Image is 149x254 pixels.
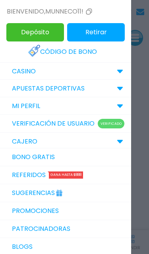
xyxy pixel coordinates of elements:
p: MI PERFIL [12,101,40,111]
p: CASINO [12,67,36,76]
p: Apuestas Deportivas [12,84,85,93]
img: Redeem [28,44,40,57]
button: Depósito [6,23,64,41]
a: Código de bono [28,43,103,61]
div: Gana hasta $888 [49,171,83,179]
p: CAJERO [12,137,37,146]
div: Bienvenido , munneco11! [7,7,94,16]
img: Gift [55,187,64,196]
button: Retirar [67,23,125,41]
p: Verificado [98,119,124,128]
